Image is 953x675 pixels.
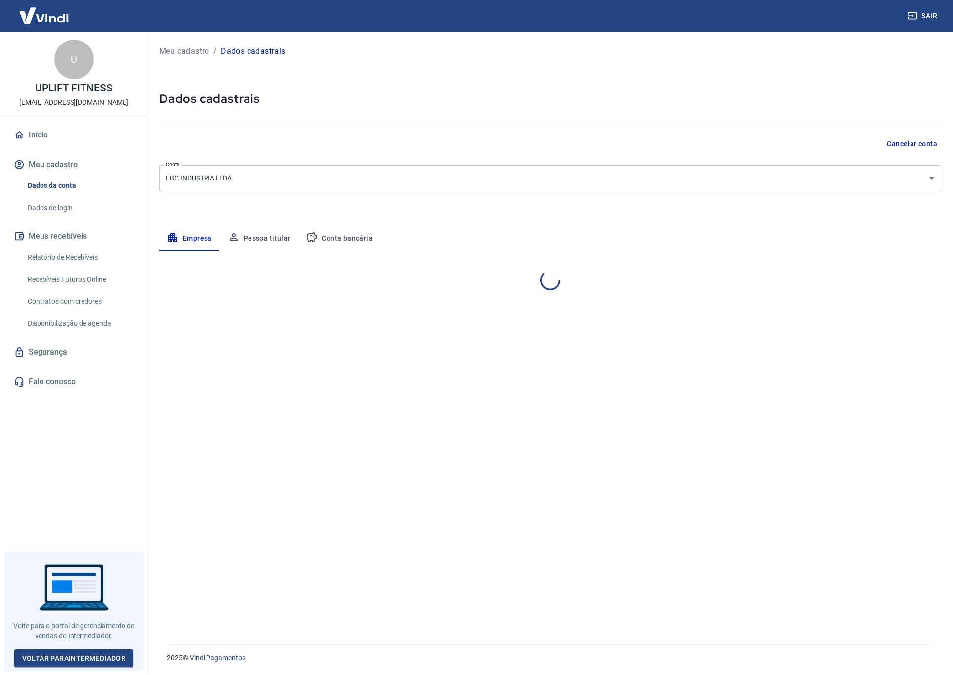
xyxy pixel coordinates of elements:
[35,83,112,93] p: UPLIFT FITNESS
[159,165,941,191] div: FBC INDUSTRIA LTDA
[24,176,136,196] a: Dados da conta
[54,40,94,79] div: U
[12,0,76,31] img: Vindi
[159,45,209,57] a: Meu cadastro
[220,227,298,251] button: Pessoa titular
[166,161,180,168] label: Conta
[12,371,136,393] a: Fale conosco
[24,314,136,334] a: Disponibilização de agenda
[12,225,136,247] button: Meus recebíveis
[883,135,941,153] button: Cancelar conta
[213,45,217,57] p: /
[167,653,929,663] p: 2025 ©
[24,270,136,290] a: Recebíveis Futuros Online
[19,97,128,108] p: [EMAIL_ADDRESS][DOMAIN_NAME]
[14,649,134,668] a: Voltar paraIntermediador
[24,198,136,218] a: Dados de login
[12,341,136,363] a: Segurança
[298,227,380,251] button: Conta bancária
[12,154,136,176] button: Meu cadastro
[190,654,246,662] a: Vindi Pagamentos
[24,247,136,268] a: Relatório de Recebíveis
[159,227,220,251] button: Empresa
[24,291,136,312] a: Contratos com credores
[159,91,941,107] h5: Dados cadastrais
[906,7,941,25] button: Sair
[12,124,136,146] a: Início
[221,45,285,57] p: Dados cadastrais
